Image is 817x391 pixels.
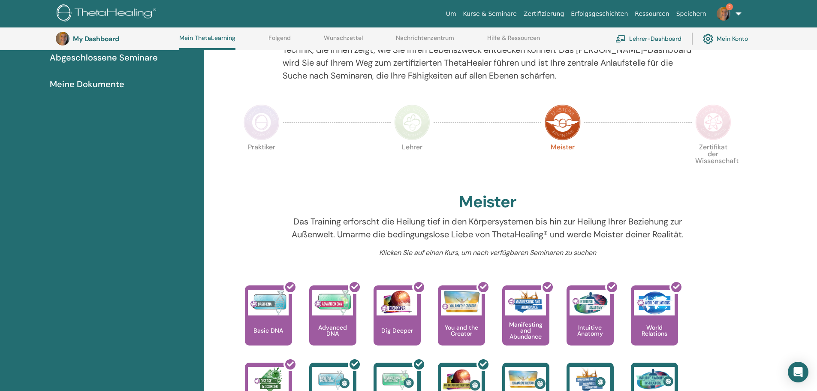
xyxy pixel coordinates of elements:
p: Praktiker [244,144,280,180]
img: Advanced DNA [312,290,353,315]
div: Open Intercom Messenger [788,362,808,382]
a: You and the Creator You and the Creator [438,285,485,363]
h3: My Dashboard [73,35,159,43]
img: default.jpg [56,32,69,45]
a: Basic DNA Basic DNA [245,285,292,363]
a: World Relations World Relations [631,285,678,363]
span: 2 [726,3,733,10]
a: Erfolgsgeschichten [567,6,631,22]
p: Dig Deeper [378,327,416,333]
span: Abgeschlossene Seminare [50,51,158,64]
p: Das Training erforscht die Heilung tief in den Körpersystemen bis hin zur Heilung Ihrer Beziehung... [283,215,692,241]
img: Intuitive Anatomy [570,290,610,315]
img: World Relations [634,290,675,315]
img: Practitioner [244,104,280,140]
img: default.jpg [717,7,730,21]
img: Basic DNA [248,290,289,315]
img: Master [545,104,581,140]
p: You and the Creator [438,324,485,336]
p: Lehrer [394,144,430,180]
a: Intuitive Anatomy Intuitive Anatomy [567,285,614,363]
a: Zertifizierung [520,6,567,22]
p: Ihre Reise beginnt hier; Willkommen im ThetaLearning-Hauptquartier. Lernen Sie die weltberühmte T... [283,30,692,82]
a: Hilfe & Ressourcen [487,34,540,48]
a: Manifesting and Abundance Manifesting and Abundance [502,285,549,363]
a: Mein ThetaLearning [179,34,235,50]
p: Klicken Sie auf einen Kurs, um nach verfügbaren Seminaren zu suchen [283,248,692,258]
img: Instructor [394,104,430,140]
a: Kurse & Seminare [460,6,520,22]
p: Manifesting and Abundance [502,321,549,339]
h2: Meister [459,192,516,212]
a: Um [443,6,460,22]
img: Certificate of Science [695,104,731,140]
img: You and the Creator [441,290,482,313]
p: Zertifikat der Wissenschaft [695,144,731,180]
img: Manifesting and Abundance [505,290,546,315]
a: Dig Deeper Dig Deeper [374,285,421,363]
img: cog.svg [703,31,713,46]
p: Meister [545,144,581,180]
a: Nachrichtenzentrum [396,34,454,48]
a: Ressourcen [631,6,672,22]
a: Wunschzettel [324,34,363,48]
img: Dig Deeper [377,290,417,315]
a: Folgend [268,34,291,48]
p: Advanced DNA [309,324,356,336]
span: Meine Dokumente [50,78,124,91]
p: Intuitive Anatomy [567,324,614,336]
a: Mein Konto [703,29,748,48]
a: Speichern [673,6,710,22]
p: World Relations [631,324,678,336]
a: Lehrer-Dashboard [615,29,681,48]
a: Advanced DNA Advanced DNA [309,285,356,363]
img: logo.png [57,4,159,24]
img: chalkboard-teacher.svg [615,35,626,42]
